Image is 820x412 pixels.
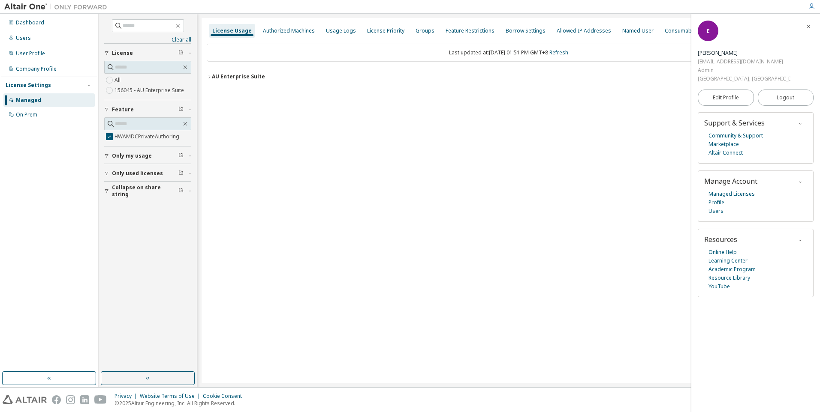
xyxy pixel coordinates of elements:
[707,27,710,35] span: E
[708,282,730,291] a: YouTube
[708,257,748,265] a: Learning Center
[52,395,61,404] img: facebook.svg
[708,248,737,257] a: Online Help
[665,27,699,34] div: Consumables
[115,85,186,96] label: 156045 - AU Enterprise Suite
[708,274,750,282] a: Resource Library
[104,146,191,165] button: Only my usage
[698,90,754,106] a: Edit Profile
[203,393,247,400] div: Cookie Consent
[16,50,45,57] div: User Profile
[207,44,811,62] div: Last updated at: [DATE] 01:51 PM GMT+8
[178,170,184,177] span: Clear filter
[112,152,152,159] span: Only my usage
[557,27,611,34] div: Allowed IP Addresses
[66,395,75,404] img: instagram.svg
[104,100,191,119] button: Feature
[708,207,724,215] a: Users
[549,49,568,56] a: Refresh
[326,27,356,34] div: Usage Logs
[212,73,265,80] div: AU Enterprise Suite
[704,118,765,128] span: Support & Services
[263,27,315,34] div: Authorized Machines
[115,393,140,400] div: Privacy
[112,50,133,57] span: License
[140,393,203,400] div: Website Terms of Use
[112,170,163,177] span: Only used licenses
[178,50,184,57] span: Clear filter
[104,36,191,43] a: Clear all
[115,400,247,407] p: © 2025 Altair Engineering, Inc. All Rights Reserved.
[94,395,107,404] img: youtube.svg
[207,67,811,86] button: AU Enterprise SuiteLicense ID: 156045
[112,106,134,113] span: Feature
[758,90,814,106] button: Logout
[713,94,739,101] span: Edit Profile
[698,66,790,75] div: Admin
[104,182,191,200] button: Collapse on share string
[698,75,790,83] div: [GEOGRAPHIC_DATA], [GEOGRAPHIC_DATA]
[212,27,252,34] div: License Usage
[698,57,790,66] div: [EMAIL_ADDRESS][DOMAIN_NAME]
[104,44,191,63] button: License
[178,106,184,113] span: Clear filter
[708,190,755,198] a: Managed Licenses
[704,176,757,186] span: Manage Account
[777,93,794,102] span: Logout
[178,188,184,194] span: Clear filter
[416,27,434,34] div: Groups
[16,35,31,42] div: Users
[80,395,89,404] img: linkedin.svg
[708,131,763,140] a: Community & Support
[115,75,122,85] label: All
[115,131,181,142] label: HWAMDCPrivateAuthoring
[704,235,737,244] span: Resources
[16,111,37,118] div: On Prem
[446,27,494,34] div: Feature Restrictions
[708,265,756,274] a: Academic Program
[112,184,178,198] span: Collapse on share string
[3,395,47,404] img: altair_logo.svg
[6,82,51,89] div: License Settings
[708,198,724,207] a: Profile
[708,140,739,149] a: Marketplace
[16,97,41,104] div: Managed
[708,149,743,157] a: Altair Connect
[16,66,57,72] div: Company Profile
[16,19,44,26] div: Dashboard
[367,27,404,34] div: License Priority
[178,152,184,159] span: Clear filter
[622,27,654,34] div: Named User
[104,164,191,183] button: Only used licenses
[698,49,790,57] div: Ellah Mae Basmayor
[506,27,546,34] div: Borrow Settings
[4,3,112,11] img: Altair One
